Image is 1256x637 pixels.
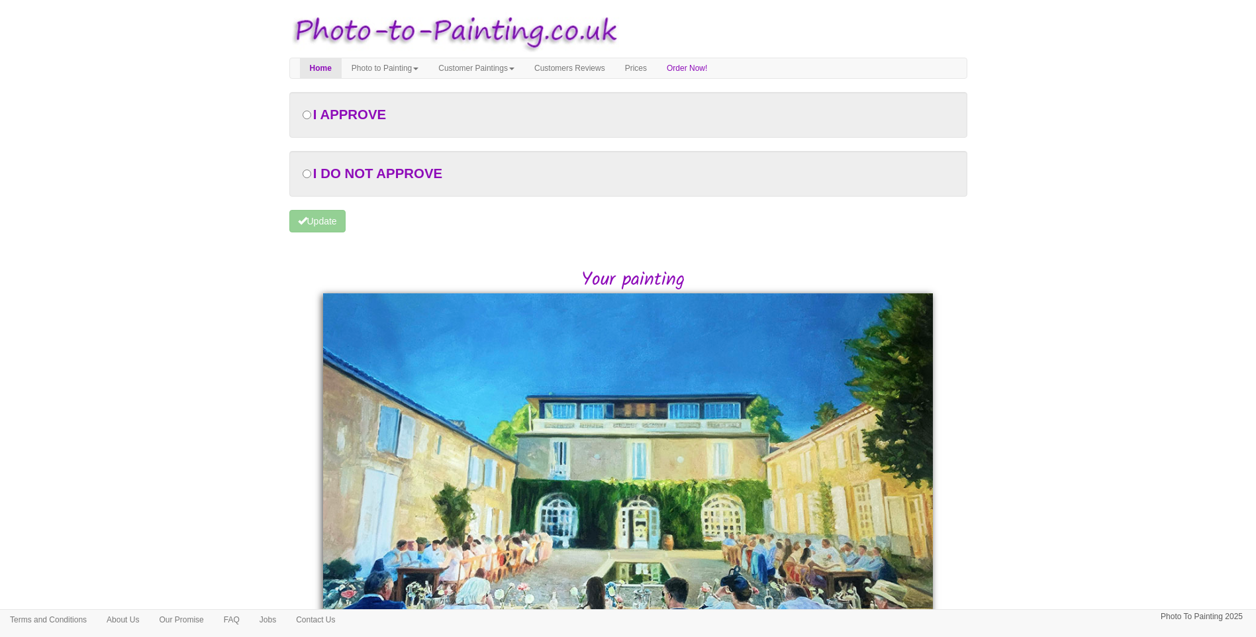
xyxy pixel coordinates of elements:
[657,58,717,78] a: Order Now!
[342,58,428,78] a: Photo to Painting
[97,610,149,630] a: About Us
[313,107,386,122] span: I APPROVE
[286,610,345,630] a: Contact Us
[149,610,213,630] a: Our Promise
[283,7,622,58] img: Photo to Painting
[313,166,442,181] span: I DO NOT APPROVE
[300,58,342,78] a: Home
[299,270,967,291] h2: Your painting
[428,58,524,78] a: Customer Paintings
[214,610,250,630] a: FAQ
[250,610,286,630] a: Jobs
[615,58,657,78] a: Prices
[524,58,615,78] a: Customers Reviews
[1161,610,1243,624] p: Photo To Painting 2025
